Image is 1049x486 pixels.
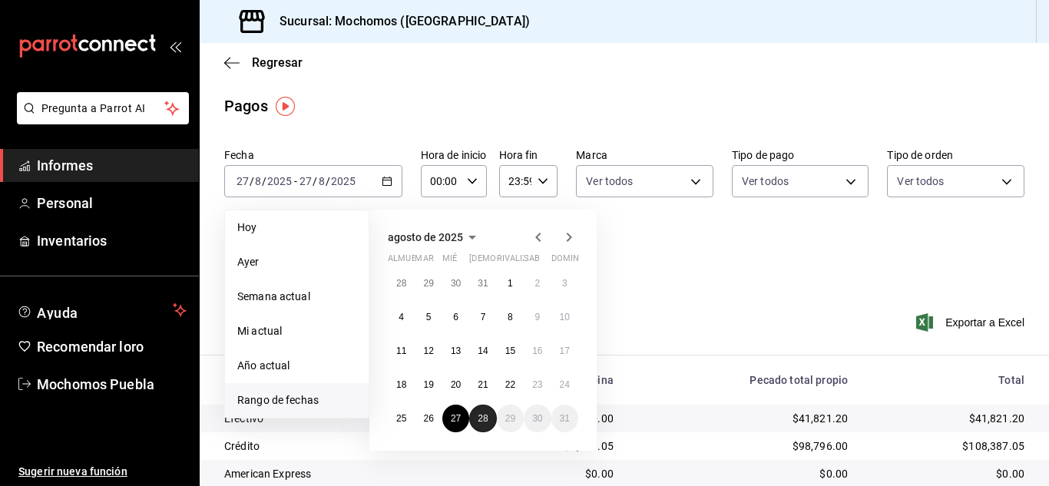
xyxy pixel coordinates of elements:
button: Exportar a Excel [919,313,1024,332]
abbr: domingo [551,253,588,269]
abbr: 28 de julio de 2025 [396,278,406,289]
font: 27 [451,413,461,424]
button: 26 de agosto de 2025 [415,405,442,432]
abbr: 26 de agosto de 2025 [423,413,433,424]
font: 28 [478,413,488,424]
button: 31 de agosto de 2025 [551,405,578,432]
abbr: 21 de agosto de 2025 [478,379,488,390]
font: / [313,175,317,187]
input: ---- [266,175,293,187]
font: 20 [451,379,461,390]
abbr: 17 de agosto de 2025 [560,345,570,356]
input: ---- [330,175,356,187]
button: 2 de agosto de 2025 [524,269,551,297]
button: 28 de julio de 2025 [388,269,415,297]
abbr: viernes [497,253,539,269]
abbr: 31 de agosto de 2025 [560,413,570,424]
font: 7 [481,312,486,322]
button: Marcador de información sobre herramientas [276,97,295,116]
font: Rango de fechas [237,394,319,406]
font: 4 [399,312,404,322]
font: Ver todos [742,175,789,187]
font: $0.00 [585,468,614,480]
font: Exportar a Excel [945,316,1024,329]
button: 19 de agosto de 2025 [415,371,442,398]
font: 8 [508,312,513,322]
font: agosto de 2025 [388,231,463,243]
font: 13 [451,345,461,356]
abbr: 16 de agosto de 2025 [532,345,542,356]
abbr: 30 de agosto de 2025 [532,413,542,424]
font: 28 [396,278,406,289]
font: / [250,175,254,187]
button: agosto de 2025 [388,228,481,246]
font: sab [524,253,540,263]
font: $108,387.05 [962,440,1024,452]
abbr: 29 de julio de 2025 [423,278,433,289]
input: -- [299,175,313,187]
abbr: sábado [524,253,540,269]
button: 30 de agosto de 2025 [524,405,551,432]
font: mié [442,253,457,263]
font: Tipo de orden [887,149,953,161]
abbr: 20 de agosto de 2025 [451,379,461,390]
font: $98,796.00 [793,440,849,452]
button: 8 de agosto de 2025 [497,303,524,331]
abbr: 8 de agosto de 2025 [508,312,513,322]
button: 28 de agosto de 2025 [469,405,496,432]
button: 17 de agosto de 2025 [551,337,578,365]
font: Hora de inicio [421,149,487,161]
abbr: 1 de agosto de 2025 [508,278,513,289]
button: 24 de agosto de 2025 [551,371,578,398]
button: 9 de agosto de 2025 [524,303,551,331]
abbr: jueves [469,253,560,269]
font: 6 [453,312,458,322]
button: Pregunta a Parrot AI [17,92,189,124]
font: Mochomos Puebla [37,376,154,392]
abbr: 25 de agosto de 2025 [396,413,406,424]
button: 18 de agosto de 2025 [388,371,415,398]
font: 22 [505,379,515,390]
font: - [294,175,297,187]
abbr: 23 de agosto de 2025 [532,379,542,390]
font: Inventarios [37,233,107,249]
a: Pregunta a Parrot AI [11,111,189,127]
abbr: 6 de agosto de 2025 [453,312,458,322]
font: $0.00 [819,468,848,480]
font: dominio [551,253,588,263]
abbr: 22 de agosto de 2025 [505,379,515,390]
button: 3 de agosto de 2025 [551,269,578,297]
font: 12 [423,345,433,356]
font: Regresar [252,55,303,70]
font: Efectivo [224,412,263,425]
button: 29 de agosto de 2025 [497,405,524,432]
font: Ver todos [897,175,944,187]
font: 30 [451,278,461,289]
abbr: 5 de agosto de 2025 [426,312,432,322]
abbr: 31 de julio de 2025 [478,278,488,289]
abbr: 24 de agosto de 2025 [560,379,570,390]
font: Ver todos [586,175,633,187]
font: 1 [508,278,513,289]
font: American Express [224,468,311,480]
button: 7 de agosto de 2025 [469,303,496,331]
font: 25 [396,413,406,424]
font: Ayer [237,256,260,268]
abbr: 19 de agosto de 2025 [423,379,433,390]
font: Total [998,374,1024,386]
font: mar [415,253,433,263]
abbr: lunes [388,253,433,269]
button: 29 de julio de 2025 [415,269,442,297]
font: 11 [396,345,406,356]
font: Personal [37,195,93,211]
font: 16 [532,345,542,356]
input: -- [236,175,250,187]
font: 21 [478,379,488,390]
font: $9,591.05 [564,440,614,452]
font: 5 [426,312,432,322]
abbr: 13 de agosto de 2025 [451,345,461,356]
abbr: 11 de agosto de 2025 [396,345,406,356]
input: -- [254,175,262,187]
font: 3 [562,278,568,289]
abbr: miércoles [442,253,457,269]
